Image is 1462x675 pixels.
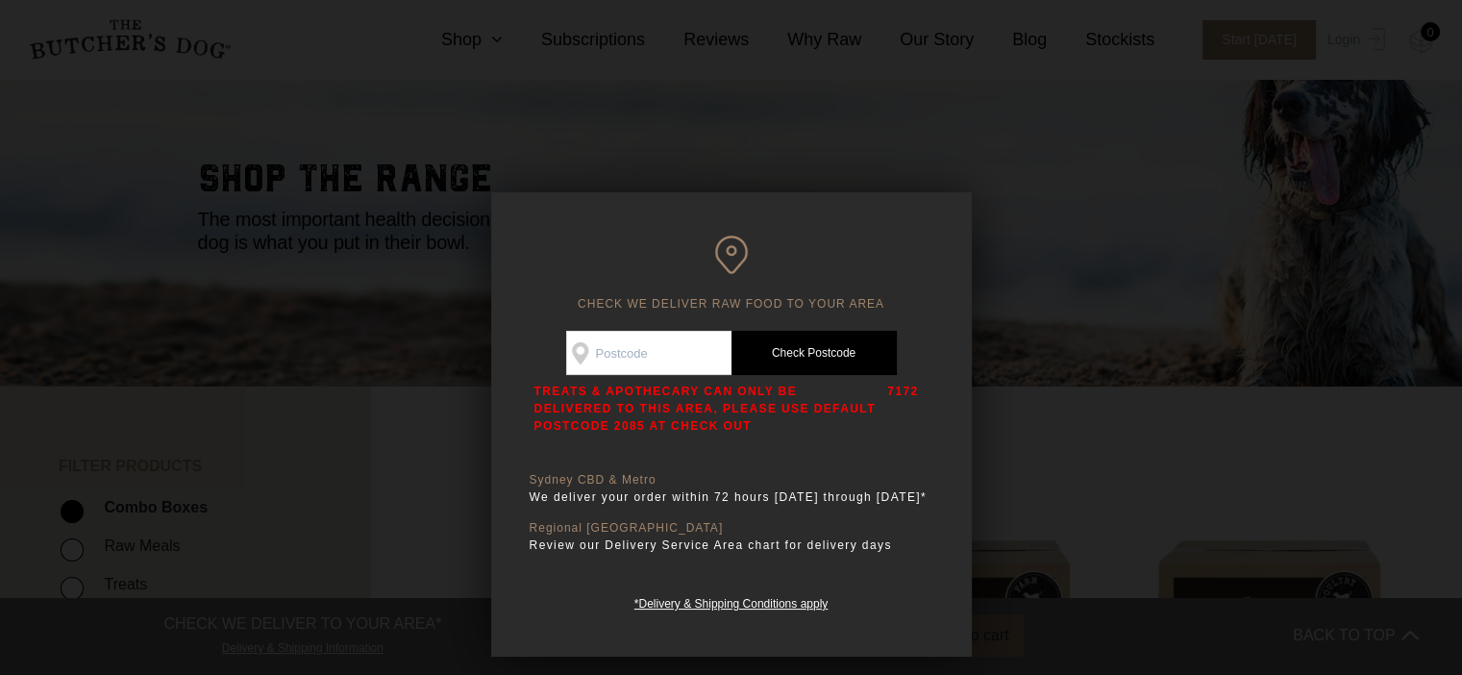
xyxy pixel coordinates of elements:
[530,236,933,312] h6: CHECK WE DELIVER RAW FOOD TO YOUR AREA
[566,331,731,375] input: Postcode
[530,487,933,507] p: We deliver your order within 72 hours [DATE] through [DATE]*
[634,592,828,611] a: *Delivery & Shipping Conditions apply
[534,383,879,435] p: TREATS & APOTHECARY CAN ONLY BE DELIVERED TO THIS AREA, PLEASE USE DEFAULT POSTCODE 2085 AT CHECK...
[530,473,933,487] p: Sydney CBD & Metro
[887,383,918,435] p: 7172
[530,521,933,536] p: Regional [GEOGRAPHIC_DATA]
[530,536,933,555] p: Review our Delivery Service Area chart for delivery days
[731,331,897,375] a: Check Postcode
